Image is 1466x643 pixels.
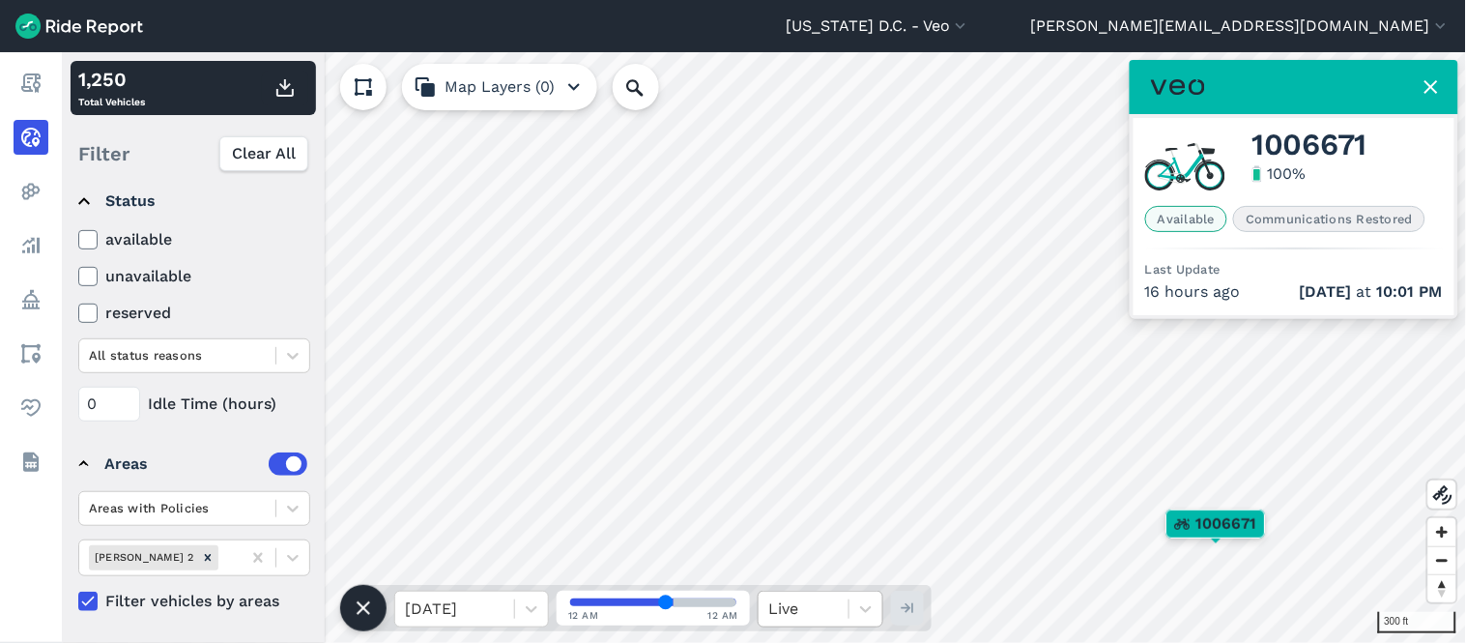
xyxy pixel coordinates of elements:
div: Total Vehicles [78,65,145,111]
div: [PERSON_NAME] 2 [89,545,197,570]
span: 12 AM [568,608,599,623]
span: Communications Restored [1233,206,1425,232]
a: Datasets [14,445,48,480]
img: Ride Report [15,14,143,39]
label: Filter vehicles by areas [78,590,310,613]
div: Remove Ward 2 [197,545,218,570]
span: Last Update [1145,262,1221,277]
a: Heatmaps [14,174,48,209]
a: Health [14,391,48,425]
a: Policy [14,282,48,317]
div: 16 hours ago [1145,280,1443,304]
span: 12 AM [708,608,739,623]
button: Zoom in [1428,518,1456,546]
span: [DATE] [1300,282,1352,301]
span: Clear All [232,142,296,165]
summary: Status [78,174,307,228]
button: Clear All [219,136,308,171]
div: 300 ft [1378,612,1456,633]
a: Report [14,66,48,101]
button: Map Layers (0) [402,64,597,110]
button: [PERSON_NAME][EMAIL_ADDRESS][DOMAIN_NAME] [1031,15,1451,38]
img: Veo ebike [1145,137,1225,190]
span: 10:01 PM [1377,282,1443,301]
button: Zoom out [1428,546,1456,574]
summary: Areas [78,437,307,491]
button: [US_STATE] D.C. - Veo [786,15,970,38]
input: Search Location or Vehicles [613,64,690,110]
a: Analyze [14,228,48,263]
div: Idle Time (hours) [78,387,310,422]
label: available [78,228,310,251]
div: 1,250 [78,65,145,94]
span: Available [1145,206,1227,232]
div: Areas [104,453,307,476]
a: Areas [14,336,48,371]
a: Realtime [14,120,48,155]
img: Veo [1151,73,1205,101]
label: reserved [78,302,310,325]
label: unavailable [78,265,310,288]
span: 1006671 [1252,133,1367,157]
span: 1006671 [1196,512,1257,536]
span: at [1300,280,1443,304]
button: Reset bearing to north [1428,574,1456,602]
div: Filter [71,124,316,184]
div: 100 % [1268,162,1307,186]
